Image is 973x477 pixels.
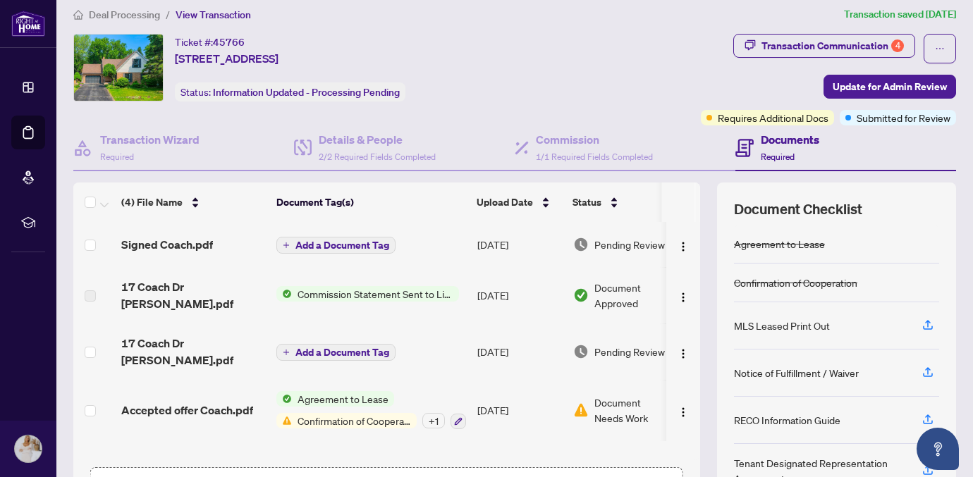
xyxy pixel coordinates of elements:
[283,242,290,249] span: plus
[824,75,956,99] button: Update for Admin Review
[536,151,653,162] span: 1/1 Required Fields Completed
[935,44,945,54] span: ellipsis
[573,344,589,359] img: Document Status
[276,413,292,428] img: Status Icon
[276,391,292,407] img: Status Icon
[672,233,694,256] button: Logo
[11,11,45,37] img: logo
[319,131,436,148] h4: Details & People
[121,335,265,368] span: 17 Coach Dr [PERSON_NAME].pdf
[176,8,251,21] span: View Transaction
[573,237,589,252] img: Document Status
[472,380,568,440] td: [DATE]
[761,35,904,57] div: Transaction Communication
[295,240,389,250] span: Add a Document Tag
[276,286,292,302] img: Status Icon
[15,435,42,462] img: Profile Icon
[472,323,568,380] td: [DATE]
[567,182,687,222] th: Status
[283,349,290,356] span: plus
[271,182,471,222] th: Document Tag(s)
[175,82,405,101] div: Status:
[734,275,857,290] div: Confirmation of Cooperation
[319,151,436,162] span: 2/2 Required Fields Completed
[536,131,653,148] h4: Commission
[121,236,213,253] span: Signed Coach.pdf
[422,413,445,428] div: + 1
[594,280,682,311] span: Document Approved
[276,344,396,361] button: Add a Document Tag
[175,50,279,67] span: [STREET_ADDRESS]
[100,151,134,162] span: Required
[472,267,568,323] td: [DATE]
[292,413,417,428] span: Confirmation of Cooperation
[678,241,689,252] img: Logo
[594,395,668,426] span: Document Needs Work
[573,402,589,418] img: Document Status
[121,402,253,419] span: Accepted offer Coach.pdf
[477,194,533,210] span: Upload Date
[734,199,862,219] span: Document Checklist
[833,75,947,98] span: Update for Admin Review
[857,110,950,125] span: Submitted for Review
[292,391,394,407] span: Agreement to Lease
[121,194,183,210] span: (4) File Name
[917,428,959,470] button: Open asap
[276,237,396,254] button: Add a Document Tag
[761,151,795,162] span: Required
[276,236,396,254] button: Add a Document Tag
[734,318,830,333] div: MLS Leased Print Out
[678,292,689,303] img: Logo
[573,194,601,210] span: Status
[734,365,859,380] div: Notice of Fulfillment / Waiver
[100,131,200,148] h4: Transaction Wizard
[472,222,568,267] td: [DATE]
[276,391,466,429] button: Status IconAgreement to LeaseStatus IconConfirmation of Cooperation+1
[672,284,694,306] button: Logo
[718,110,828,125] span: Requires Additional Docs
[672,340,694,363] button: Logo
[573,287,589,303] img: Document Status
[672,399,694,421] button: Logo
[166,6,170,23] li: /
[678,407,689,418] img: Logo
[471,182,567,222] th: Upload Date
[292,286,459,302] span: Commission Statement Sent to Listing Brokerage
[74,35,163,101] img: IMG-X12298646_1.jpg
[121,278,265,312] span: 17 Coach Dr [PERSON_NAME].pdf
[733,34,915,58] button: Transaction Communication4
[89,8,160,21] span: Deal Processing
[175,34,245,50] div: Ticket #:
[734,412,840,428] div: RECO Information Guide
[276,286,459,302] button: Status IconCommission Statement Sent to Listing Brokerage
[891,39,904,52] div: 4
[594,237,665,252] span: Pending Review
[213,86,400,99] span: Information Updated - Processing Pending
[678,348,689,359] img: Logo
[295,347,389,357] span: Add a Document Tag
[734,236,825,252] div: Agreement to Lease
[213,36,245,49] span: 45766
[276,343,396,361] button: Add a Document Tag
[844,6,956,23] article: Transaction saved [DATE]
[761,131,819,148] h4: Documents
[73,10,83,20] span: home
[594,344,665,359] span: Pending Review
[116,182,271,222] th: (4) File Name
